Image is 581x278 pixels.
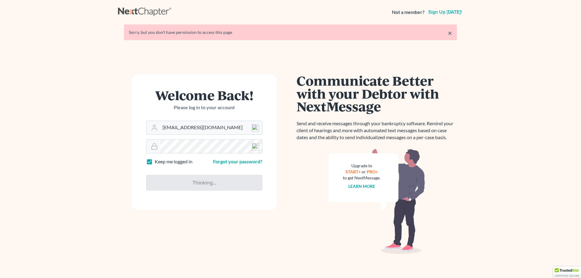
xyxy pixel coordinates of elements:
img: nextmessage_bg-59042aed3d76b12b5cd301f8e5b87938c9018125f34e5fa2b7a6b67550977c72.svg [328,148,425,254]
a: Forgot your password? [213,159,262,164]
div: to get NextMessage. [343,175,380,181]
h1: Welcome Back! [146,89,262,102]
div: Sorry, but you don't have permission to access this page [129,29,452,35]
div: Upgrade to [343,163,380,169]
input: Email Address [160,121,262,134]
a: START+ [346,169,361,174]
p: Send and receive messages through your bankruptcy software. Remind your client of hearings and mo... [297,120,457,141]
p: Please log in to your account [146,104,262,111]
a: × [448,29,452,37]
input: Thinking... [146,175,262,191]
img: npw-badge-icon-locked.svg [252,143,259,150]
a: Sign up [DATE]! [427,10,463,15]
img: npw-badge-icon-locked.svg [252,124,259,132]
label: Keep me logged in [155,158,192,165]
a: PRO+ [367,169,378,174]
span: or [362,169,366,174]
h1: Communicate Better with your Debtor with NextMessage [297,74,457,113]
strong: Not a member? [392,9,425,16]
div: TrustedSite Certified [553,267,581,278]
a: Learn more [348,184,375,189]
